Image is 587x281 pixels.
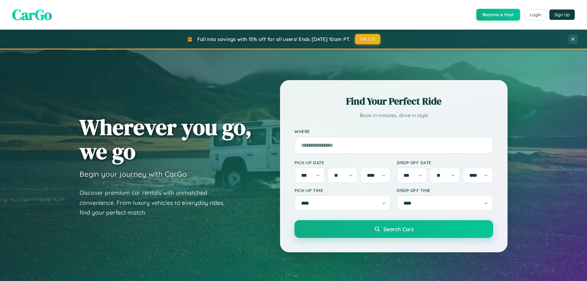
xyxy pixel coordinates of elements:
p: Discover premium car rentals with unmatched convenience. From luxury vehicles to everyday rides, ... [79,188,232,218]
button: Sign Up [549,9,575,20]
label: Drop-off Date [397,160,493,165]
button: Search Cars [294,220,493,238]
h3: Begin your journey with CarGo [79,169,187,179]
p: Book in minutes, drive in style [294,111,493,120]
button: Become a Host [476,9,520,20]
h2: Find Your Perfect Ride [294,94,493,108]
span: CarGo [12,5,52,25]
h1: Wherever you go, we go [79,115,252,163]
label: Drop-off Time [397,188,493,193]
span: Search Cars [383,226,414,232]
label: Pick-up Date [294,160,391,165]
button: FALL15 [355,34,381,44]
label: Where [294,129,493,134]
span: Fall into savings with 15% off for all users! Ends [DATE] 10am PT. [197,36,350,42]
label: Pick-up Time [294,188,391,193]
button: Login [525,9,546,20]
